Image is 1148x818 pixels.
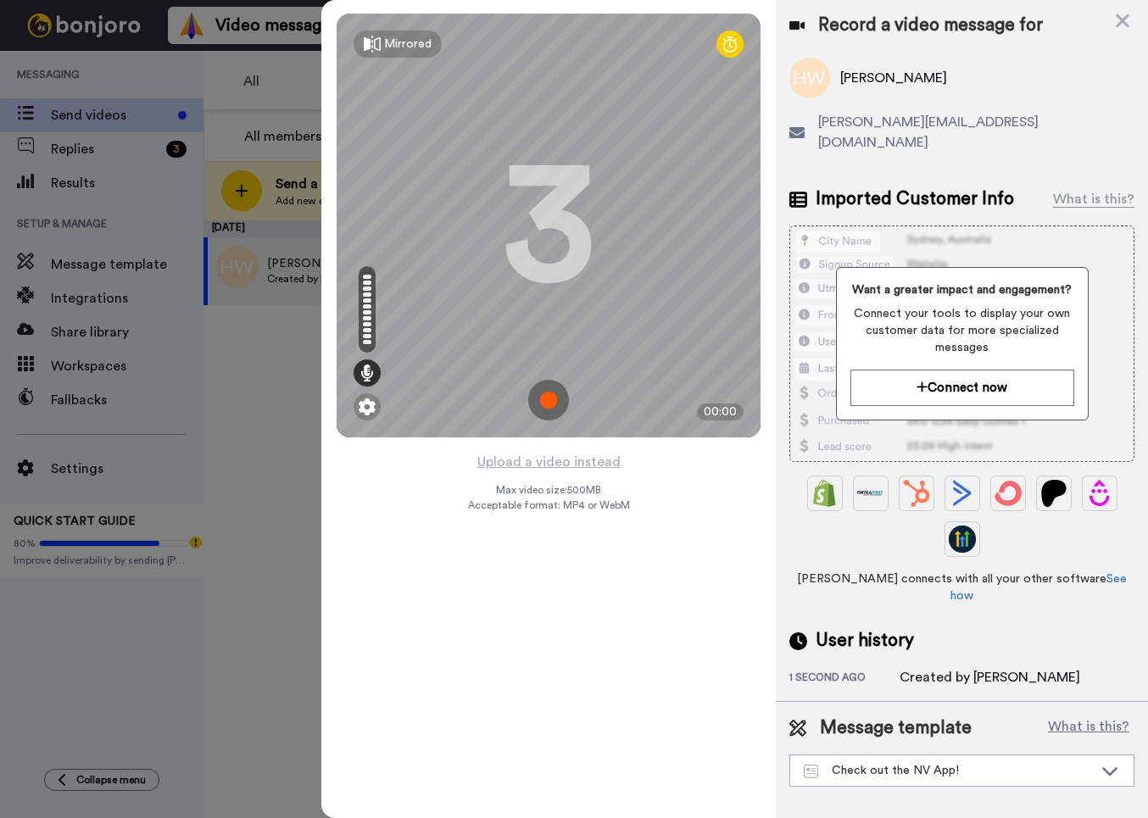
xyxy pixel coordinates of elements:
[900,667,1080,687] div: Created by [PERSON_NAME]
[816,186,1014,212] span: Imported Customer Info
[804,765,818,778] img: Message-temps.svg
[472,451,626,473] button: Upload a video instead
[949,526,976,553] img: GoHighLevel
[995,480,1022,507] img: ConvertKit
[496,483,601,497] span: Max video size: 500 MB
[857,480,884,507] img: Ontraport
[1086,480,1113,507] img: Drip
[818,112,1134,153] span: [PERSON_NAME][EMAIL_ADDRESS][DOMAIN_NAME]
[903,480,930,507] img: Hubspot
[850,305,1074,356] span: Connect your tools to display your own customer data for more specialized messages
[468,498,630,512] span: Acceptable format: MP4 or WebM
[789,570,1134,604] span: [PERSON_NAME] connects with all your other software
[528,380,569,420] img: ic_record_start.svg
[804,762,1093,779] div: Check out the NV App!
[1053,189,1134,209] div: What is this?
[949,480,976,507] img: ActiveCampaign
[820,715,972,741] span: Message template
[816,628,914,654] span: User history
[789,671,900,687] div: 1 second ago
[38,49,65,76] img: Profile image for Amy
[25,34,314,92] div: message notification from Amy, 4w ago. Hi Jon, We hope you and your customers have been having a ...
[74,64,257,79] p: Message from Amy, sent 4w ago
[74,47,257,64] p: Hi [PERSON_NAME], We hope you and your customers have been having a great time with [PERSON_NAME]...
[850,370,1074,406] button: Connect now
[697,403,744,420] div: 00:00
[850,281,1074,298] span: Want a greater impact and engagement?
[1040,480,1067,507] img: Patreon
[359,398,376,415] img: ic_gear.svg
[502,162,595,289] div: 3
[1043,715,1134,741] button: What is this?
[811,480,839,507] img: Shopify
